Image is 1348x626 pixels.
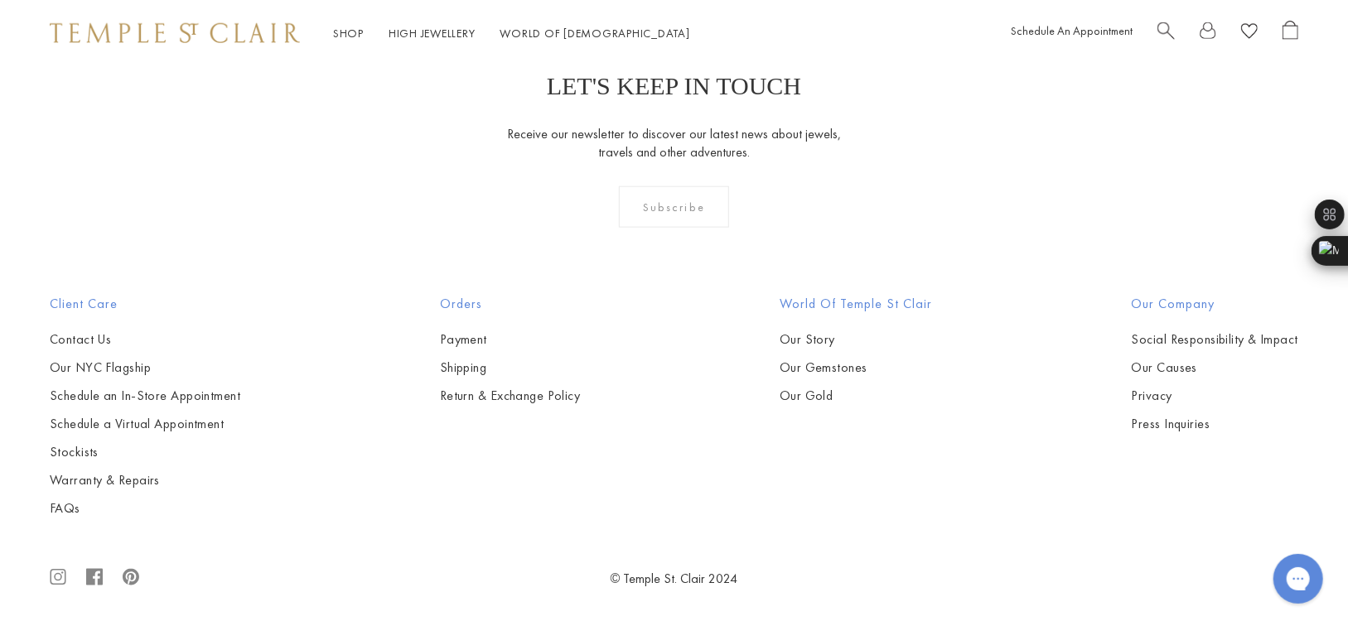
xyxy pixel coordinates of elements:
a: Schedule an In-Store Appointment [50,387,240,405]
a: Payment [440,330,581,349]
a: Privacy [1132,387,1298,405]
a: Open Shopping Bag [1283,21,1298,46]
p: LET'S KEEP IN TOUCH [547,72,801,100]
iframe: Gorgias live chat messenger [1265,548,1331,609]
a: Our Gemstones [780,359,932,377]
a: Schedule An Appointment [1011,23,1133,38]
h2: Orders [440,294,581,314]
div: Subscribe [619,186,729,228]
a: © Temple St. Clair 2024 [611,570,738,587]
a: Search [1157,21,1175,46]
a: World of [DEMOGRAPHIC_DATA]World of [DEMOGRAPHIC_DATA] [500,26,690,41]
a: ShopShop [333,26,364,41]
a: Social Responsibility & Impact [1132,330,1298,349]
a: Contact Us [50,330,240,349]
a: Our Causes [1132,359,1298,377]
h2: Our Company [1132,294,1298,314]
a: Press Inquiries [1132,415,1298,433]
a: FAQs [50,499,240,518]
a: Return & Exchange Policy [440,387,581,405]
h2: Client Care [50,294,240,314]
a: View Wishlist [1241,21,1258,46]
a: Our NYC Flagship [50,359,240,377]
a: Shipping [440,359,581,377]
a: Our Gold [780,387,932,405]
h2: World of Temple St Clair [780,294,932,314]
a: Schedule a Virtual Appointment [50,415,240,433]
a: Warranty & Repairs [50,471,240,489]
a: High JewelleryHigh Jewellery [389,26,476,41]
a: Stockists [50,443,240,461]
p: Receive our newsletter to discover our latest news about jewels, travels and other adventures. [506,125,842,161]
nav: Main navigation [333,23,690,44]
a: Our Story [780,330,932,349]
img: Temple St. Clair [50,23,300,43]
